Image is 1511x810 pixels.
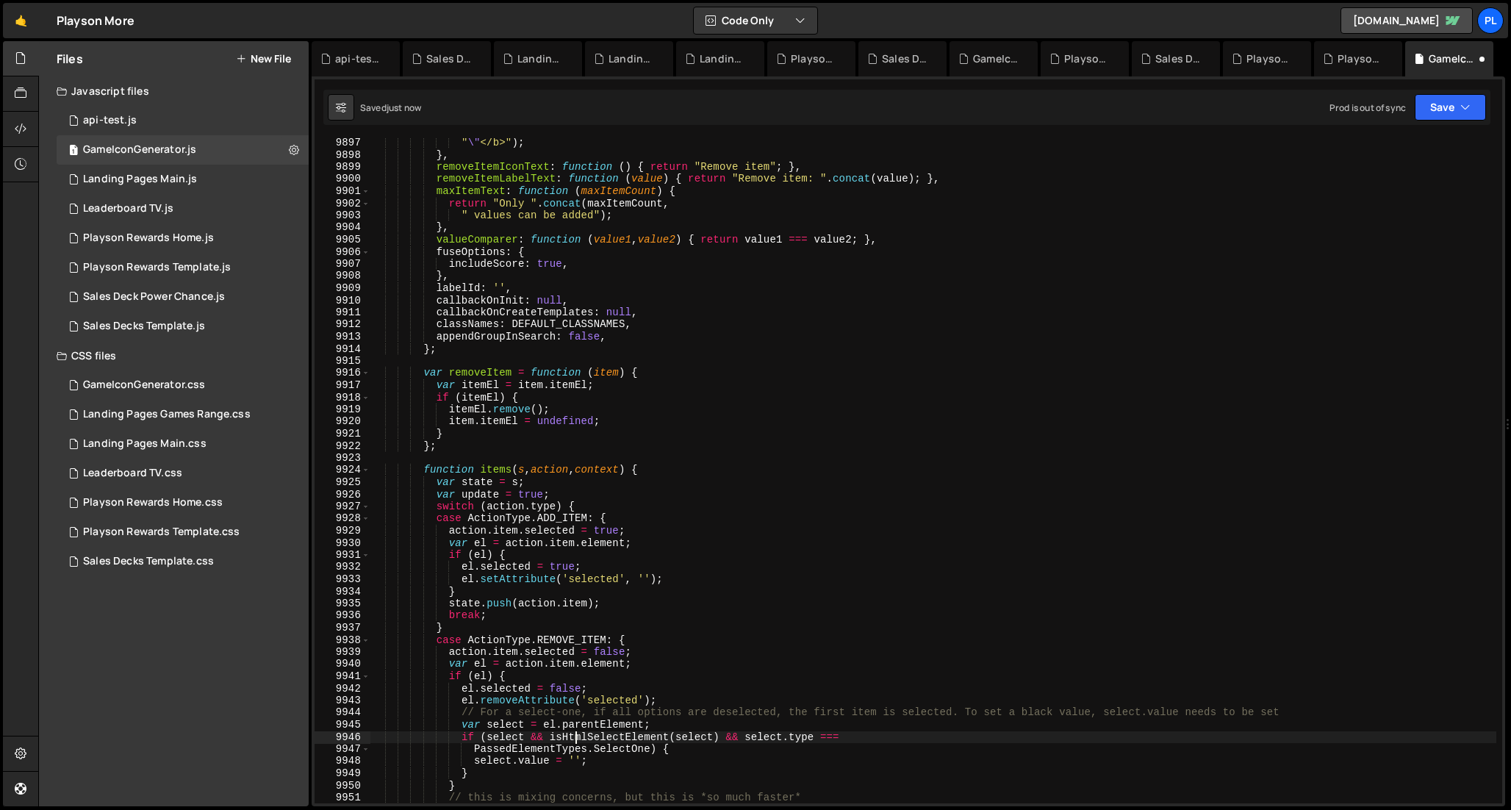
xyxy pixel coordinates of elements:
[1340,7,1473,34] a: [DOMAIN_NAME]
[57,51,83,67] h2: Files
[315,355,370,368] div: 9915
[973,51,1020,66] div: GameIconGenerator.css
[700,51,747,66] div: Landing Pages Main.js
[57,253,309,282] div: 15074/39397.js
[315,706,370,719] div: 9944
[83,290,225,304] div: Sales Deck Power Chance.js
[1415,94,1486,121] button: Save
[83,555,214,568] div: Sales Decks Template.css
[83,408,251,421] div: Landing Pages Games Range.css
[83,232,214,245] div: Playson Rewards Home.js
[83,261,231,274] div: Playson Rewards Template.js
[315,318,370,331] div: 9912
[1246,51,1293,66] div: Playson Rewards Template.js
[315,731,370,744] div: 9946
[387,101,421,114] div: just now
[83,202,173,215] div: Leaderboard TV.js
[57,165,309,194] div: 15074/39395.js
[83,320,205,333] div: Sales Decks Template.js
[315,525,370,537] div: 9929
[83,114,137,127] div: api-test.js
[315,331,370,343] div: 9913
[83,437,207,451] div: Landing Pages Main.css
[335,51,382,66] div: api-test.js
[1338,51,1385,66] div: Playson Rewards Home.js
[315,598,370,610] div: 9935
[315,343,370,356] div: 9914
[315,415,370,428] div: 9920
[315,198,370,210] div: 9902
[315,622,370,634] div: 9937
[315,246,370,259] div: 9906
[315,767,370,780] div: 9949
[83,526,240,539] div: Playson Rewards Template.css
[315,780,370,792] div: 9950
[315,609,370,622] div: 9936
[315,161,370,173] div: 9899
[315,379,370,392] div: 9917
[609,51,656,66] div: Landing Pages Main.css
[315,755,370,767] div: 9948
[315,476,370,489] div: 9925
[39,76,309,106] div: Javascript files
[360,101,421,114] div: Saved
[57,194,309,223] div: 15074/39404.js
[57,547,309,576] div: 15074/39398.css
[315,489,370,501] div: 9926
[315,658,370,670] div: 9940
[315,683,370,695] div: 9942
[3,3,39,38] a: 🤙
[426,51,473,66] div: Sales Decks Template.js
[83,143,196,157] div: GameIconGenerator.js
[315,392,370,404] div: 9918
[57,459,309,488] div: 15074/39405.css
[315,512,370,525] div: 9928
[236,53,291,65] button: New File
[315,295,370,307] div: 9910
[315,586,370,598] div: 9934
[1477,7,1504,34] a: pl
[57,135,309,165] div: 15074/40030.js
[57,282,309,312] div: 15074/40743.js
[1429,51,1476,66] div: GameIconGenerator.js
[694,7,817,34] button: Code Only
[315,173,370,185] div: 9900
[83,173,197,186] div: Landing Pages Main.js
[315,270,370,282] div: 9908
[791,51,838,66] div: Playson Rewards Home.css
[315,221,370,234] div: 9904
[69,146,78,157] span: 1
[315,282,370,295] div: 9909
[57,370,309,400] div: 15074/41113.css
[315,792,370,804] div: 9951
[315,209,370,222] div: 9903
[315,561,370,573] div: 9932
[315,670,370,683] div: 9941
[315,404,370,416] div: 9919
[517,51,564,66] div: Landing Pages Games Range.css
[83,379,205,392] div: GameIconGenerator.css
[57,12,134,29] div: Playson More
[39,341,309,370] div: CSS files
[315,428,370,440] div: 9921
[315,234,370,246] div: 9905
[57,400,309,429] div: 15074/39401.css
[83,496,223,509] div: Playson Rewards Home.css
[57,429,309,459] div: 15074/39400.css
[315,501,370,513] div: 9927
[315,307,370,319] div: 9911
[1064,51,1111,66] div: Playson Rewards Template.css
[1329,101,1406,114] div: Prod is out of sync
[315,367,370,379] div: 9916
[315,137,370,149] div: 9897
[315,258,370,270] div: 9907
[315,185,370,198] div: 9901
[315,573,370,586] div: 9933
[315,149,370,162] div: 9898
[57,517,309,547] div: 15074/39396.css
[315,634,370,647] div: 9938
[315,743,370,756] div: 9947
[315,719,370,731] div: 9945
[882,51,929,66] div: Sales Decks Template.css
